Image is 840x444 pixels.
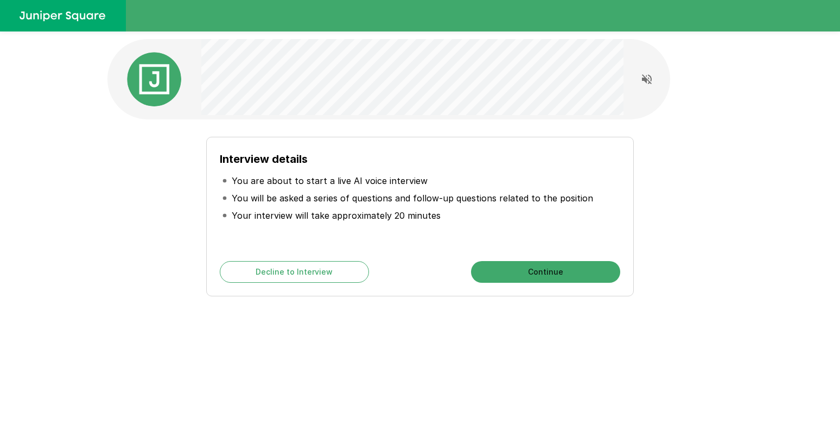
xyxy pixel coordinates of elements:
b: Interview details [220,153,308,166]
p: Your interview will take approximately 20 minutes [232,209,441,222]
button: Continue [471,261,620,283]
p: You are about to start a live AI voice interview [232,174,428,187]
button: Read questions aloud [636,68,658,90]
p: You will be asked a series of questions and follow-up questions related to the position [232,192,593,205]
img: junipersquare_avatar.png [127,52,181,106]
button: Decline to Interview [220,261,369,283]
